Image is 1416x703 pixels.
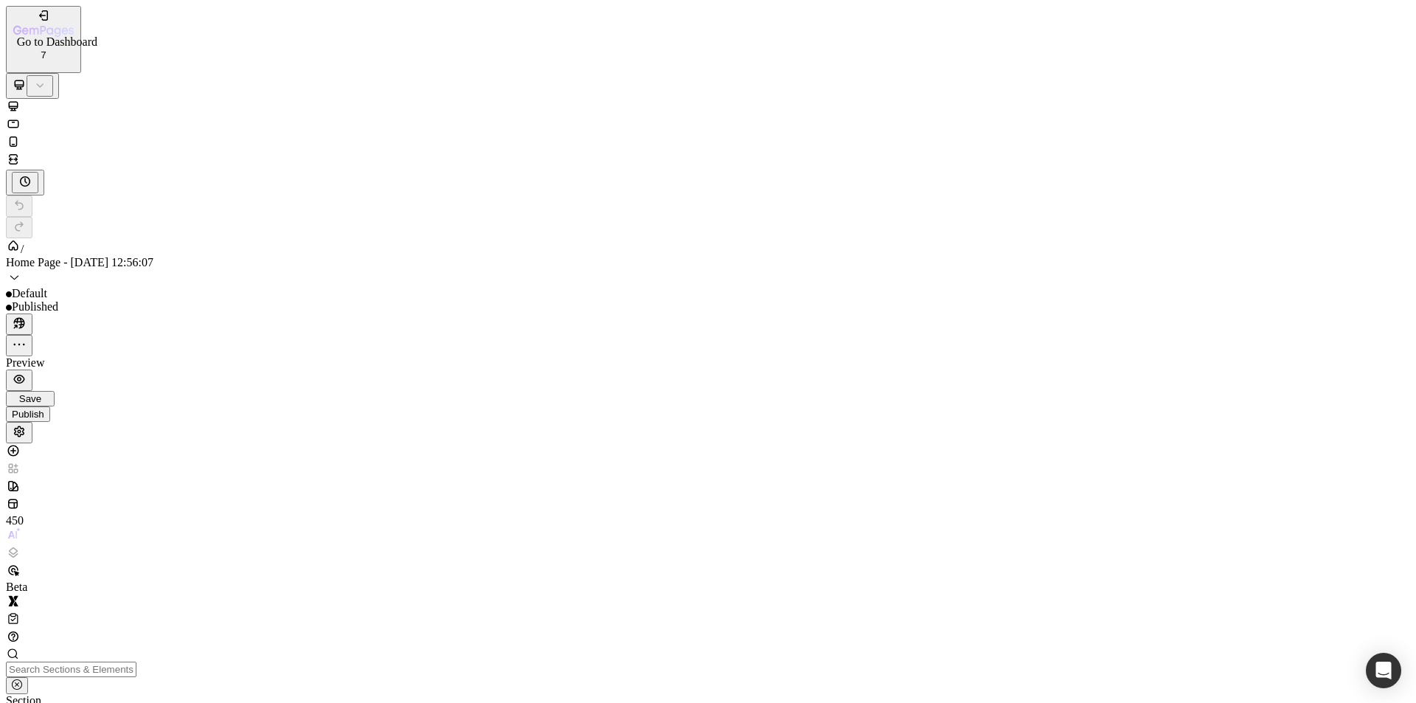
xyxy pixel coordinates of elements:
button: 7 [6,6,81,73]
div: Go to Dashboard [17,35,97,49]
span: Published [12,300,58,313]
div: Beta [6,581,35,594]
div: Open Intercom Messenger [1366,653,1401,688]
div: Preview [6,356,1410,370]
span: Header [66,10,99,21]
div: 450 [6,514,35,527]
button: Save [6,391,55,406]
button: Publish [6,406,50,422]
span: Default [12,287,47,299]
button: Header [50,6,105,23]
p: 7 [13,49,74,60]
span: Home Page - [DATE] 12:56:07 [6,256,153,269]
div: Publish [12,409,44,420]
div: Undo/Redo [6,195,1410,238]
span: Save [19,393,41,404]
span: / [21,243,24,255]
input: Search Sections & Elements [6,662,136,677]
